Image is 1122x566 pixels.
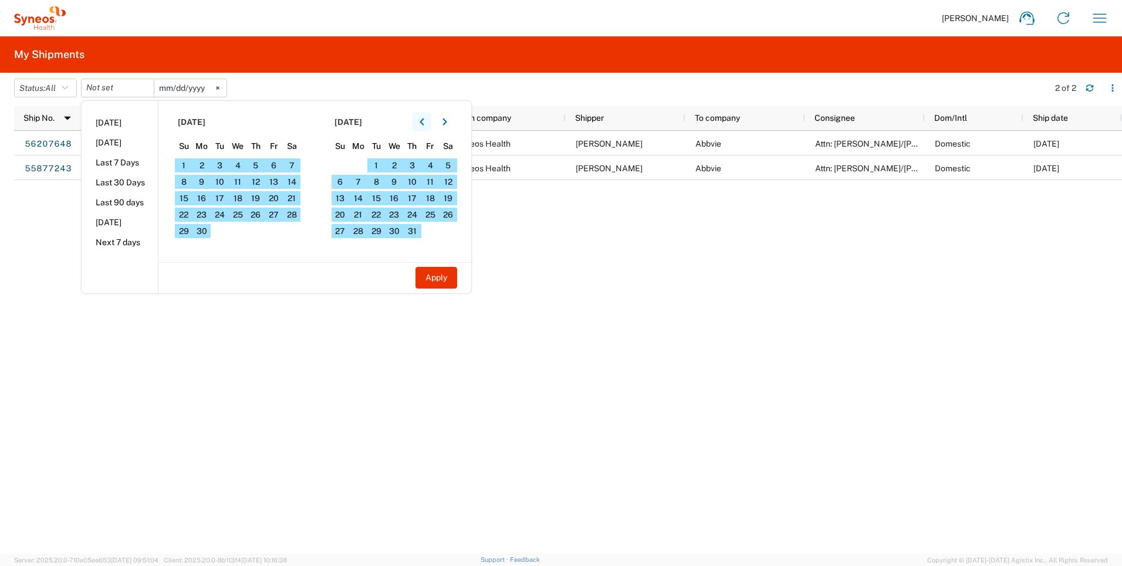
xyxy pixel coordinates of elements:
[23,113,55,123] span: Ship No.
[265,158,283,172] span: 6
[421,141,440,151] span: Fr
[367,141,386,151] span: Tu
[247,175,265,189] span: 12
[211,175,229,189] span: 10
[175,175,193,189] span: 8
[229,158,247,172] span: 4
[1055,83,1076,93] div: 2 of 2
[82,212,158,232] li: [DATE]
[82,172,158,192] li: Last 30 Days
[576,164,643,173] span: Marena Goodwin
[82,79,154,97] input: Not set
[421,208,440,222] span: 25
[332,224,350,238] span: 27
[283,158,301,172] span: 7
[403,175,421,189] span: 10
[695,113,740,123] span: To company
[164,557,287,564] span: Client: 2025.20.0-8b113f4
[1033,164,1059,173] span: 07/16/2025
[385,208,403,222] span: 23
[367,224,386,238] span: 29
[334,117,362,127] span: [DATE]
[415,267,457,289] button: Apply
[332,208,350,222] span: 20
[82,133,158,152] li: [DATE]
[178,117,205,127] span: [DATE]
[247,208,265,222] span: 26
[815,113,855,123] span: Consignee
[175,191,193,205] span: 15
[175,208,193,222] span: 22
[439,141,457,151] span: Sa
[456,164,511,173] span: Syneos Health
[403,141,421,151] span: Th
[481,556,510,563] a: Support
[175,224,193,238] span: 29
[815,164,971,173] span: Attn: Lori Anger/Shawn Lynch
[403,224,421,238] span: 31
[82,232,158,252] li: Next 7 days
[211,208,229,222] span: 24
[439,158,457,172] span: 5
[367,175,386,189] span: 8
[385,191,403,205] span: 16
[247,191,265,205] span: 19
[403,191,421,205] span: 17
[175,158,193,172] span: 1
[14,557,158,564] span: Server: 2025.20.0-710e05ee653
[510,556,540,563] a: Feedback
[247,158,265,172] span: 5
[935,164,971,173] span: Domestic
[45,83,56,93] span: All
[58,109,77,127] img: arrow-dropdown.svg
[82,192,158,212] li: Last 90 days
[229,208,247,222] span: 25
[455,113,511,123] span: From company
[211,141,229,151] span: Tu
[283,141,301,151] span: Sa
[349,191,367,205] span: 14
[247,141,265,151] span: Th
[14,48,85,62] h2: My Shipments
[265,191,283,205] span: 20
[349,208,367,222] span: 21
[349,141,367,151] span: Mo
[332,141,350,151] span: Su
[193,175,211,189] span: 9
[283,208,301,222] span: 28
[193,224,211,238] span: 30
[349,224,367,238] span: 28
[421,175,440,189] span: 11
[385,141,403,151] span: We
[942,13,1009,23] span: [PERSON_NAME]
[229,191,247,205] span: 18
[815,139,971,148] span: Attn: Lori Anger/Shawn Lynch
[229,141,247,151] span: We
[211,191,229,205] span: 17
[349,175,367,189] span: 7
[439,191,457,205] span: 19
[385,175,403,189] span: 9
[265,141,283,151] span: Fr
[332,175,350,189] span: 6
[283,191,301,205] span: 21
[403,208,421,222] span: 24
[367,191,386,205] span: 15
[695,164,721,173] span: Abbvie
[421,158,440,172] span: 4
[575,113,604,123] span: Shipper
[403,158,421,172] span: 3
[367,158,386,172] span: 1
[439,175,457,189] span: 12
[1033,113,1068,123] span: Ship date
[154,79,227,97] input: Not set
[576,139,643,148] span: Marena Goodwin
[265,175,283,189] span: 13
[265,208,283,222] span: 27
[111,557,158,564] span: [DATE] 09:51:04
[927,555,1108,565] span: Copyright © [DATE]-[DATE] Agistix Inc., All Rights Reserved
[385,158,403,172] span: 2
[24,160,72,178] a: 55877243
[193,141,211,151] span: Mo
[367,208,386,222] span: 22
